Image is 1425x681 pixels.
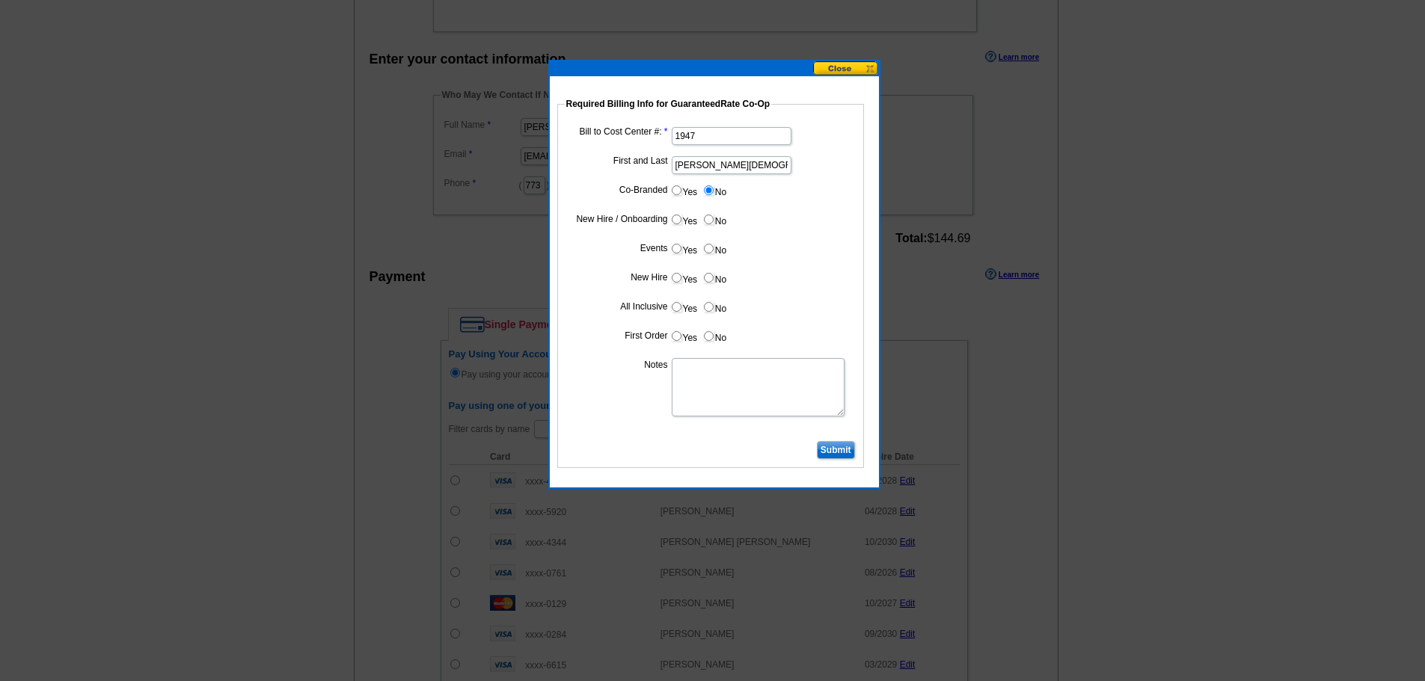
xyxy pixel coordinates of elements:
label: No [702,327,726,345]
input: Yes [672,302,681,312]
label: Yes [670,182,698,199]
input: No [704,215,714,224]
label: No [702,211,726,228]
label: No [702,269,726,286]
label: Yes [670,269,698,286]
input: Yes [672,215,681,224]
input: No [704,244,714,253]
label: First Order [569,329,668,342]
label: Notes [569,358,668,372]
label: Bill to Cost Center #: [569,125,668,138]
label: No [702,298,726,315]
input: Yes [672,273,681,283]
label: Events [569,241,668,255]
label: No [702,240,726,257]
label: No [702,182,726,199]
input: Submit [817,441,855,459]
iframe: LiveChat chat widget [1126,333,1425,681]
input: No [704,331,714,341]
label: First and Last [569,154,668,167]
label: Yes [670,327,698,345]
label: Yes [670,298,698,315]
input: No [704,273,714,283]
input: No [704,302,714,312]
legend: Required Billing Info for GuaranteedRate Co-Op [565,97,772,111]
label: New Hire / Onboarding [569,212,668,226]
input: Yes [672,331,681,341]
label: All Inclusive [569,300,668,313]
input: Yes [672,244,681,253]
label: Co-Branded [569,183,668,197]
input: Yes [672,185,681,195]
label: Yes [670,211,698,228]
label: New Hire [569,271,668,284]
input: No [704,185,714,195]
label: Yes [670,240,698,257]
